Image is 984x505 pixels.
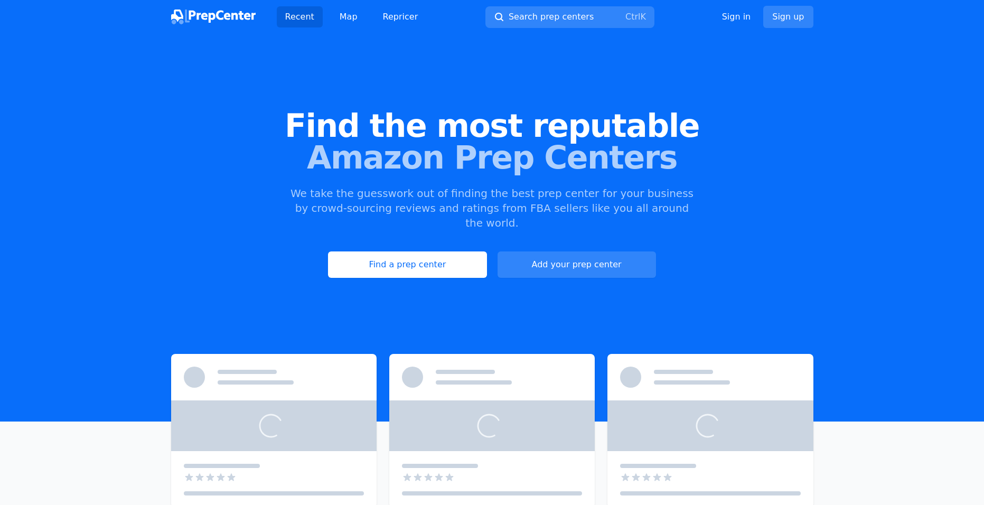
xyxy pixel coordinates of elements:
button: Search prep centersCtrlK [485,6,654,28]
img: PrepCenter [171,10,256,24]
kbd: Ctrl [625,12,640,22]
a: Recent [277,6,323,27]
a: Add your prep center [498,251,656,278]
a: Find a prep center [328,251,486,278]
span: Find the most reputable [17,110,967,142]
span: Amazon Prep Centers [17,142,967,173]
kbd: K [640,12,646,22]
a: Repricer [374,6,427,27]
p: We take the guesswork out of finding the best prep center for your business by crowd-sourcing rev... [289,186,695,230]
span: Search prep centers [509,11,594,23]
a: Sign in [722,11,751,23]
a: Map [331,6,366,27]
a: Sign up [763,6,813,28]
